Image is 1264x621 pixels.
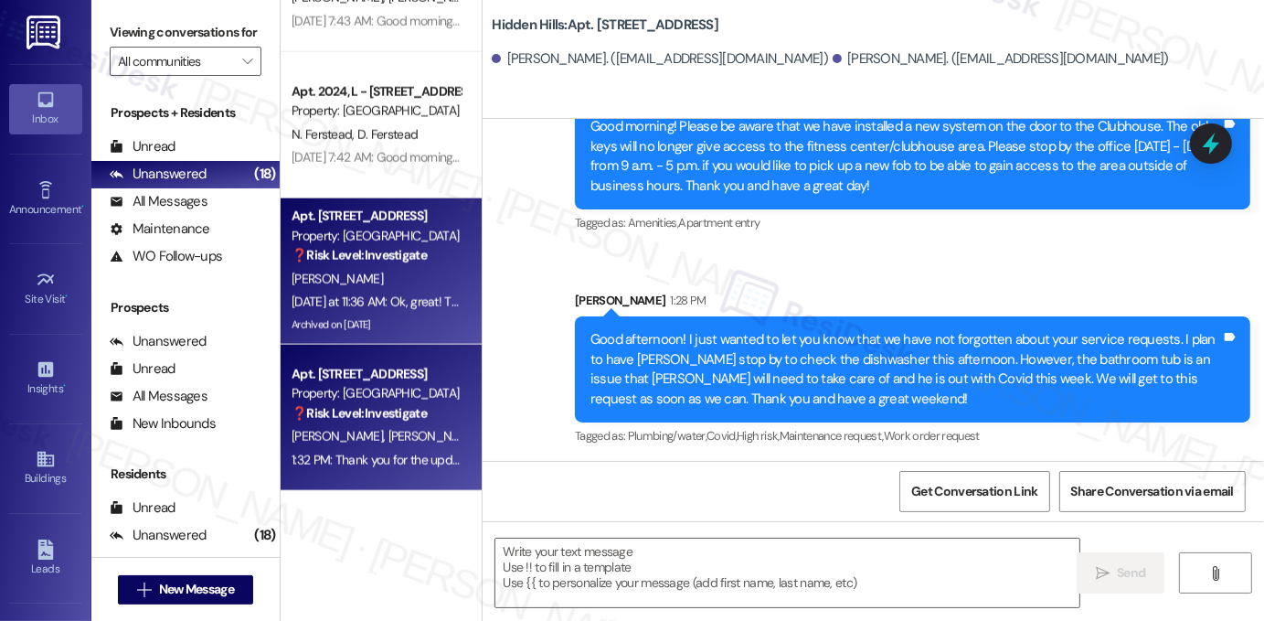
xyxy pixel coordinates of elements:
div: Apt. 2024, L - [STREET_ADDRESS] [292,82,461,102]
span: Share Conversation via email [1071,482,1234,501]
a: Inbox [9,84,82,134]
button: Send [1077,552,1165,594]
span: Covid , [706,428,737,444]
span: Plumbing/water , [628,428,706,444]
div: Prospects [91,298,280,317]
div: All Messages [110,553,207,573]
span: Apartment entry [678,215,759,230]
input: All communities [118,47,232,76]
div: (18) [250,160,280,188]
a: Buildings [9,444,82,493]
span: Get Conversation Link [911,482,1037,501]
div: All Messages [110,192,207,211]
i:  [1096,566,1110,581]
i:  [137,583,151,597]
span: • [63,380,66,392]
span: [PERSON_NAME] [388,428,480,444]
div: Maintenance [110,219,210,239]
img: ResiDesk Logo [27,16,64,49]
span: D. Ferstead [357,126,418,143]
label: Viewing conversations for [110,18,261,47]
div: Tagged as: [575,209,1250,236]
span: [PERSON_NAME] [292,271,383,287]
div: Property: [GEOGRAPHIC_DATA] [292,227,461,246]
strong: ❓ Risk Level: Investigate [292,247,427,263]
div: Unread [110,137,175,156]
div: [PERSON_NAME]. ([EMAIL_ADDRESS][DOMAIN_NAME]) [833,49,1169,69]
div: [DATE] at 11:36 AM: Ok, great! Thanks so much and if I can't figure it out, I'll come to the office. [292,294,775,310]
div: Good morning! Please be aware that we have installed a new system on the door to the Clubhouse. T... [590,117,1221,196]
span: High risk , [737,428,780,444]
div: 1:28 PM [665,291,706,310]
div: [PERSON_NAME] [575,291,1250,316]
div: Unanswered [110,332,207,351]
button: Get Conversation Link [899,471,1049,512]
div: Property: [GEOGRAPHIC_DATA] [292,384,461,403]
div: Property: [GEOGRAPHIC_DATA] [292,102,461,121]
div: Good afternoon! I just wanted to let you know that we have not forgotten about your service reque... [590,330,1221,409]
div: Apt. [STREET_ADDRESS] [292,207,461,226]
div: 1:32 PM: Thank you for the update! [292,452,473,468]
strong: ❓ Risk Level: Investigate [292,405,427,422]
i:  [1208,566,1222,581]
div: New Inbounds [110,414,216,434]
div: Tagged as: [575,423,1250,449]
button: New Message [118,575,253,605]
div: Unanswered [110,165,207,184]
div: Unanswered [110,526,207,545]
span: Work order request [884,428,980,444]
div: Apt. [STREET_ADDRESS] [292,365,461,384]
span: New Message [159,580,234,599]
button: Share Conversation via email [1059,471,1246,512]
div: WO Follow-ups [110,247,222,266]
div: Archived on [DATE] [290,314,462,337]
span: Maintenance request , [780,428,884,444]
div: Prospects + Residents [91,103,280,123]
span: • [66,290,69,303]
span: Amenities , [628,215,679,230]
a: Leads [9,534,82,584]
span: N. Ferstead [292,126,357,143]
span: Send [1117,563,1145,583]
span: [PERSON_NAME] [292,428,388,444]
div: (18) [250,521,280,550]
b: Hidden Hills: Apt. [STREET_ADDRESS] [492,16,718,35]
a: Site Visit • [9,264,82,314]
div: Unread [110,359,175,379]
div: All Messages [110,387,207,406]
i:  [242,54,252,69]
span: • [81,200,84,213]
div: [PERSON_NAME]. ([EMAIL_ADDRESS][DOMAIN_NAME]) [492,49,828,69]
div: Unread [110,498,175,518]
a: Insights • [9,354,82,403]
div: Residents [91,465,280,484]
